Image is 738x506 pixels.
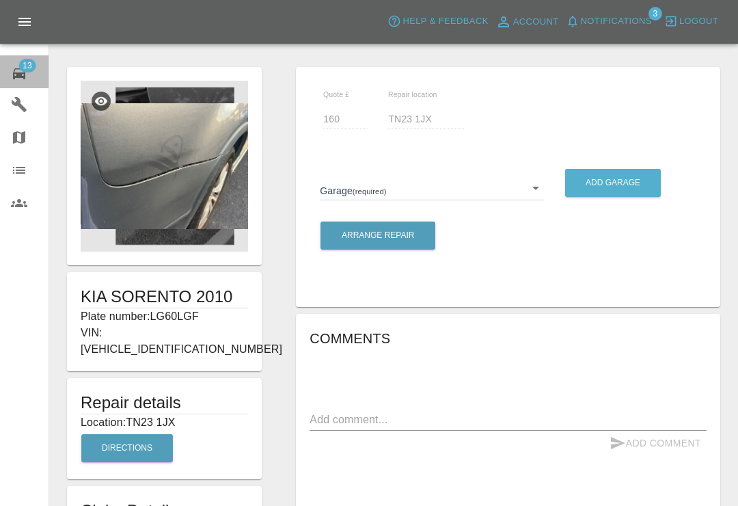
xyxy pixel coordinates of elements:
span: Repair location [388,90,437,98]
span: Account [513,14,559,30]
span: Logout [679,14,718,29]
h1: KIA SORENTO 2010 [81,286,248,308]
h6: Comments [310,328,707,349]
button: Directions [81,434,173,462]
button: Add garage [565,169,661,197]
img: 06660872-e43b-48cd-b379-e78063937125 [81,81,248,252]
span: Notifications [581,14,652,29]
button: Open drawer [8,5,41,38]
button: Notifications [562,11,655,32]
a: Account [492,11,562,33]
span: Quote £ [323,90,349,98]
span: 13 [18,59,36,72]
p: VIN: [VEHICLE_IDENTIFICATION_NUMBER] [81,325,248,358]
span: Help & Feedback [402,14,488,29]
p: Location: TN23 1JX [81,414,248,431]
p: Plate number: LG60LGF [81,308,248,325]
button: Help & Feedback [384,11,491,32]
button: Arrange Repair [320,222,435,250]
span: 3 [648,7,662,21]
h5: Repair details [81,392,248,414]
button: Logout [661,11,722,32]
